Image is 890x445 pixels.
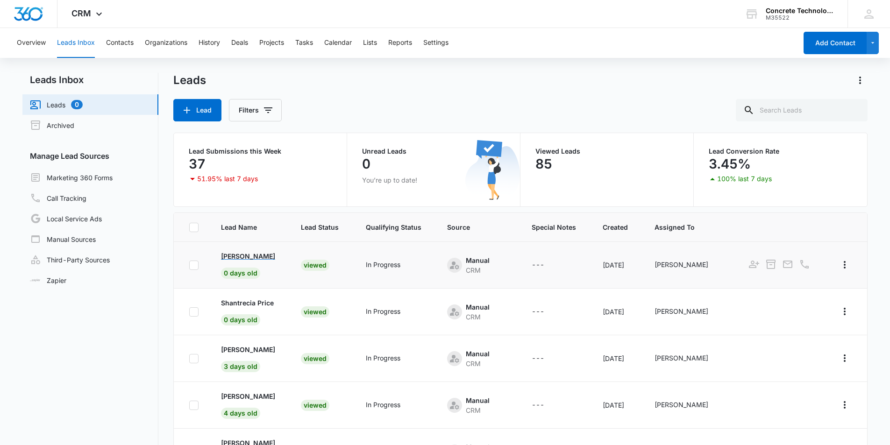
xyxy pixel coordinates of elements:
div: Manual [466,255,490,265]
div: - - Select to Edit Field [655,260,725,271]
span: 3 days old [221,361,260,372]
div: Viewed [301,400,329,411]
p: 85 [535,156,552,171]
button: Reports [388,28,412,58]
a: Leads0 [30,99,83,110]
div: [PERSON_NAME] [655,306,708,316]
div: [PERSON_NAME] [655,353,708,363]
a: Viewed [301,308,329,316]
div: [PERSON_NAME] [655,400,708,410]
span: Lead Name [221,222,278,232]
div: - - Select to Edit Field [447,255,506,275]
div: - - Select to Edit Field [366,306,417,318]
div: Viewed [301,306,329,318]
button: Archive [764,258,777,271]
button: Overview [17,28,46,58]
button: Actions [837,257,852,272]
a: Call [798,263,811,271]
a: Email [781,263,794,271]
button: Actions [837,397,852,412]
div: - - Select to Edit Field [655,400,725,411]
div: [DATE] [603,260,633,270]
p: Viewed Leads [535,148,678,155]
p: [PERSON_NAME] [221,345,275,354]
span: Created [603,222,633,232]
button: Leads Inbox [57,28,95,58]
div: - - Select to Edit Field [366,400,417,411]
a: Shantrecia Price0 days old [221,298,278,324]
span: 0 days old [221,314,260,325]
h1: Leads [173,73,206,87]
div: - - Select to Edit Field [447,302,506,322]
button: Organizations [145,28,187,58]
div: - - Select to Edit Field [447,349,506,368]
div: Manual [466,396,490,405]
a: Archived [30,120,74,131]
p: 0 [362,156,370,171]
p: 3.45% [709,156,751,171]
div: CRM [466,359,490,368]
p: [PERSON_NAME] [221,391,275,401]
div: account id [766,14,834,21]
button: Lead [173,99,221,121]
div: [DATE] [603,400,633,410]
div: - - Select to Edit Field [532,306,561,318]
p: Lead Conversion Rate [709,148,852,155]
a: Viewed [301,354,329,362]
div: CRM [466,405,490,415]
button: Tasks [295,28,313,58]
span: Special Notes [532,222,580,232]
div: CRM [466,265,490,275]
a: [PERSON_NAME]4 days old [221,391,278,417]
div: [PERSON_NAME] [655,260,708,269]
div: - - Select to Edit Field [532,353,561,364]
p: Shantrecia Price [221,298,274,308]
h3: Manage Lead Sources [22,150,158,162]
div: In Progress [366,306,400,316]
p: 37 [189,156,206,171]
a: Call Tracking [30,192,86,204]
span: CRM [71,8,91,18]
p: 100% last 7 days [717,176,772,182]
a: Viewed [301,261,329,269]
span: Assigned To [655,222,725,232]
a: Third-Party Sources [30,254,110,265]
div: - - Select to Edit Field [655,353,725,364]
div: --- [532,400,544,411]
div: --- [532,353,544,364]
a: Zapier [30,275,66,285]
input: Search Leads [736,99,868,121]
a: Viewed [301,401,329,409]
div: Manual [466,302,490,312]
p: Lead Submissions this Week [189,148,332,155]
button: Call [798,258,811,271]
span: Lead Status [301,222,343,232]
span: Source [447,222,509,232]
p: 51.95% last 7 days [197,176,258,182]
div: --- [532,260,544,271]
button: Lists [363,28,377,58]
button: Contacts [106,28,134,58]
div: - - Select to Edit Field [532,400,561,411]
a: Local Service Ads [30,213,102,224]
div: [DATE] [603,353,633,363]
button: Calendar [324,28,352,58]
div: Viewed [301,260,329,271]
a: [PERSON_NAME]3 days old [221,345,278,370]
p: You’re up to date! [362,175,505,185]
p: [PERSON_NAME] [221,251,275,261]
button: Add Contact [804,32,867,54]
button: Actions [837,351,852,366]
button: Actions [853,73,868,88]
button: Deals [231,28,248,58]
button: Filters [229,99,282,121]
a: Manual Sources [30,233,96,245]
a: Marketing 360 Forms [30,172,113,183]
button: Actions [837,304,852,319]
span: 4 days old [221,408,260,419]
div: - - Select to Edit Field [366,260,417,271]
a: [PERSON_NAME]0 days old [221,251,278,277]
button: History [199,28,220,58]
div: - - Select to Edit Field [532,260,561,271]
p: Unread Leads [362,148,505,155]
